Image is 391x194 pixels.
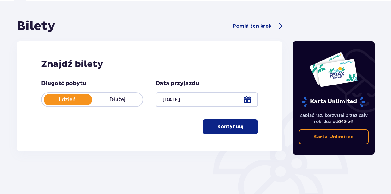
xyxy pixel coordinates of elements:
p: Dłużej [92,96,143,103]
p: Kontynuuj [217,123,243,130]
img: Dwie karty całoroczne do Suntago z napisem 'UNLIMITED RELAX', na białym tle z tropikalnymi liśćmi... [309,52,358,87]
h2: Znajdź bilety [41,58,258,70]
a: Karta Unlimited [299,129,369,144]
span: Pomiń ten krok [233,23,271,30]
button: Kontynuuj [203,119,258,134]
span: 649 zł [338,119,352,124]
p: Karta Unlimited [314,133,354,140]
p: 1 dzień [42,96,92,103]
p: Zapłać raz, korzystaj przez cały rok. Już od ! [299,112,369,125]
h1: Bilety [17,18,55,34]
p: Długość pobytu [41,80,86,87]
a: Pomiń ten krok [233,22,282,30]
p: Data przyjazdu [156,80,199,87]
p: Karta Unlimited [302,97,365,107]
